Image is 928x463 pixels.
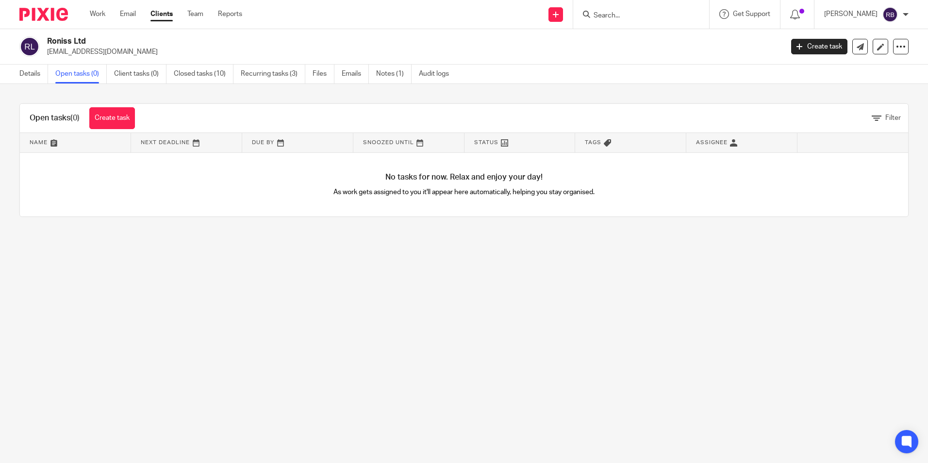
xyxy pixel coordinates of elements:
a: Open tasks (0) [55,65,107,83]
a: Work [90,9,105,19]
a: Emails [342,65,369,83]
a: Recurring tasks (3) [241,65,305,83]
a: Client tasks (0) [114,65,166,83]
img: svg%3E [882,7,898,22]
p: As work gets assigned to you it'll appear here automatically, helping you stay organised. [242,187,686,197]
img: svg%3E [19,36,40,57]
span: Snoozed Until [363,140,414,145]
span: Status [474,140,498,145]
span: Tags [585,140,601,145]
a: Files [313,65,334,83]
a: Details [19,65,48,83]
p: [EMAIL_ADDRESS][DOMAIN_NAME] [47,47,777,57]
a: Reports [218,9,242,19]
p: [PERSON_NAME] [824,9,878,19]
a: Clients [150,9,173,19]
h1: Open tasks [30,113,80,123]
a: Email [120,9,136,19]
a: Create task [89,107,135,129]
a: Team [187,9,203,19]
span: Get Support [733,11,770,17]
h2: Roniss Ltd [47,36,630,47]
img: Pixie [19,8,68,21]
h4: No tasks for now. Relax and enjoy your day! [20,172,908,182]
a: Create task [791,39,847,54]
a: Notes (1) [376,65,412,83]
span: Filter [885,115,901,121]
a: Audit logs [419,65,456,83]
span: (0) [70,114,80,122]
input: Search [593,12,680,20]
a: Closed tasks (10) [174,65,233,83]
